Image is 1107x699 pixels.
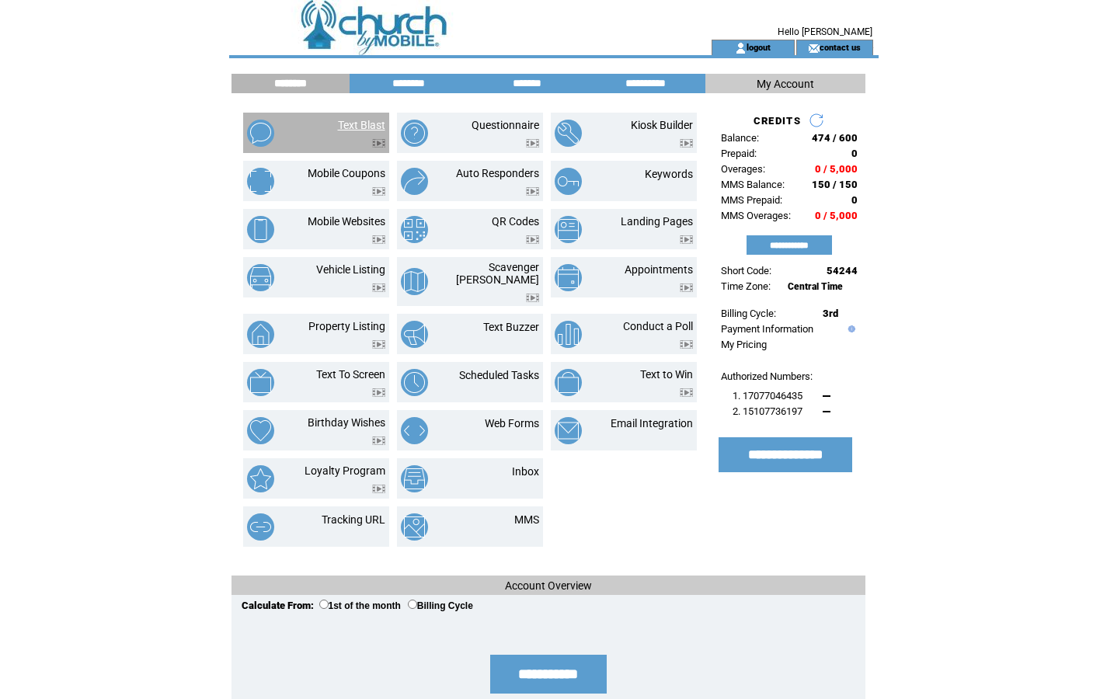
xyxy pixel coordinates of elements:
input: 1st of the month [319,600,329,609]
span: 0 [851,194,858,206]
a: Loyalty Program [305,464,385,477]
img: help.gif [844,325,855,332]
a: Kiosk Builder [631,119,693,131]
label: 1st of the month [319,600,401,611]
span: 474 / 600 [812,132,858,144]
img: email-integration.png [555,417,582,444]
a: Text to Win [640,368,693,381]
span: Overages: [721,163,765,175]
a: Text To Screen [316,368,385,381]
img: text-to-win.png [555,369,582,396]
span: 0 / 5,000 [815,163,858,175]
img: video.png [680,235,693,244]
a: Vehicle Listing [316,263,385,276]
img: scavenger-hunt.png [401,268,428,295]
img: tracking-url.png [247,513,274,541]
span: My Account [757,78,814,90]
span: MMS Prepaid: [721,194,782,206]
a: Payment Information [721,323,813,335]
img: contact_us_icon.gif [808,42,820,54]
img: text-blast.png [247,120,274,147]
img: video.png [526,139,539,148]
img: video.png [526,235,539,244]
a: Questionnaire [472,119,539,131]
img: video.png [680,139,693,148]
img: loyalty-program.png [247,465,274,492]
a: My Pricing [721,339,767,350]
a: Mobile Coupons [308,167,385,179]
a: QR Codes [492,215,539,228]
img: video.png [680,283,693,292]
input: Billing Cycle [408,600,417,609]
a: Mobile Websites [308,215,385,228]
img: video.png [372,388,385,397]
img: qr-codes.png [401,216,428,243]
img: video.png [372,485,385,493]
img: video.png [372,283,385,292]
span: 3rd [823,308,838,319]
span: CREDITS [754,115,801,127]
span: MMS Balance: [721,179,785,190]
span: 0 / 5,000 [815,210,858,221]
a: Property Listing [308,320,385,332]
img: landing-pages.png [555,216,582,243]
span: 2. 15107736197 [733,405,802,417]
a: Conduct a Poll [623,320,693,332]
img: conduct-a-poll.png [555,321,582,348]
img: video.png [372,187,385,196]
img: video.png [372,340,385,349]
span: Billing Cycle: [721,308,776,319]
img: account_icon.gif [735,42,747,54]
img: video.png [372,139,385,148]
span: Time Zone: [721,280,771,292]
img: appointments.png [555,264,582,291]
img: property-listing.png [247,321,274,348]
img: text-buzzer.png [401,321,428,348]
a: Appointments [625,263,693,276]
img: mms.png [401,513,428,541]
a: Birthday Wishes [308,416,385,429]
a: logout [747,42,771,52]
span: Short Code: [721,265,771,276]
a: Email Integration [611,417,693,429]
a: Web Forms [485,417,539,429]
img: auto-responders.png [401,168,428,195]
span: Account Overview [505,579,592,592]
a: Text Blast [338,119,385,131]
img: video.png [680,388,693,397]
span: Authorized Numbers: [721,370,813,382]
img: inbox.png [401,465,428,492]
img: video.png [372,436,385,445]
img: web-forms.png [401,417,428,444]
img: video.png [526,294,539,302]
img: questionnaire.png [401,120,428,147]
a: Keywords [645,168,693,180]
span: Hello [PERSON_NAME] [778,26,872,37]
label: Billing Cycle [408,600,473,611]
span: 0 [851,148,858,159]
img: scheduled-tasks.png [401,369,428,396]
span: 54244 [827,265,858,276]
span: 1. 17077046435 [733,390,802,402]
img: mobile-coupons.png [247,168,274,195]
img: birthday-wishes.png [247,417,274,444]
span: MMS Overages: [721,210,791,221]
img: text-to-screen.png [247,369,274,396]
img: video.png [680,340,693,349]
span: Prepaid: [721,148,757,159]
a: Landing Pages [621,215,693,228]
a: Scheduled Tasks [459,369,539,381]
img: mobile-websites.png [247,216,274,243]
span: Central Time [788,281,843,292]
a: MMS [514,513,539,526]
span: Calculate From: [242,600,314,611]
a: Scavenger [PERSON_NAME] [456,261,539,286]
img: video.png [526,187,539,196]
span: 150 / 150 [812,179,858,190]
img: vehicle-listing.png [247,264,274,291]
span: Balance: [721,132,759,144]
img: kiosk-builder.png [555,120,582,147]
a: Tracking URL [322,513,385,526]
a: Inbox [512,465,539,478]
img: keywords.png [555,168,582,195]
